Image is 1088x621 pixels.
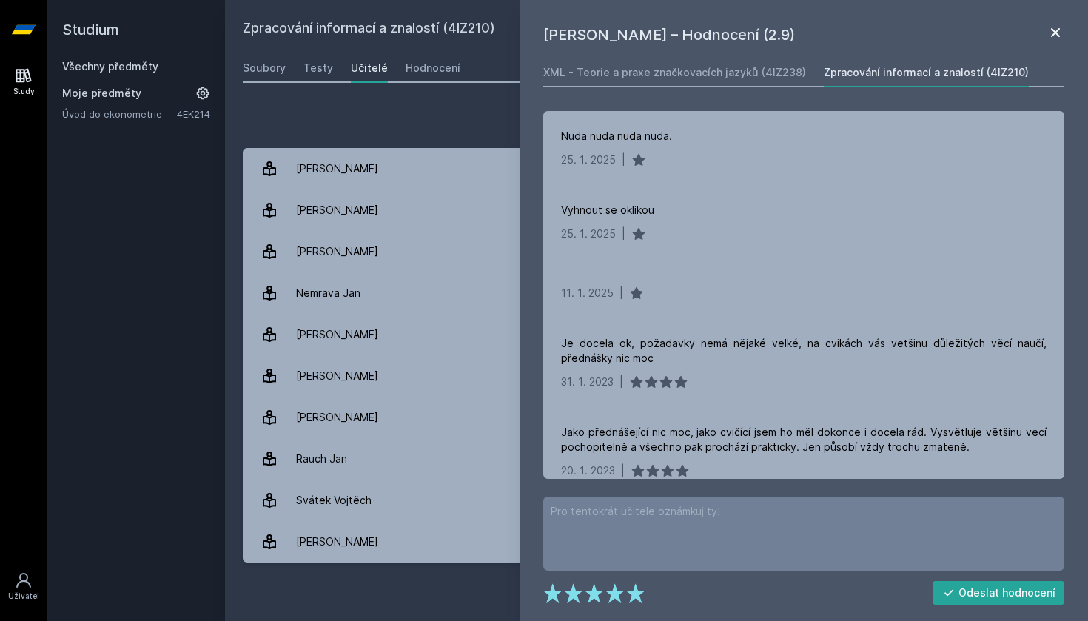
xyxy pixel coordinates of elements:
[561,226,616,241] div: 25. 1. 2025
[296,486,372,515] div: Svátek Vojtěch
[296,154,378,184] div: [PERSON_NAME]
[303,53,333,83] a: Testy
[619,286,623,301] div: |
[243,355,1070,397] a: [PERSON_NAME] 2 hodnocení 5.0
[243,189,1070,231] a: [PERSON_NAME] 11 hodnocení 2.9
[243,148,1070,189] a: [PERSON_NAME] 7 hodnocení 3.4
[622,226,625,241] div: |
[243,231,1070,272] a: [PERSON_NAME] 2 hodnocení 4.0
[62,60,158,73] a: Všechny předměty
[243,61,286,75] div: Soubory
[13,86,35,97] div: Study
[243,272,1070,314] a: Nemrava Jan 6 hodnocení 2.3
[296,403,378,432] div: [PERSON_NAME]
[243,314,1070,355] a: [PERSON_NAME] 1 hodnocení 5.0
[561,203,654,218] div: Vyhnout se oklikou
[621,463,625,478] div: |
[243,53,286,83] a: Soubory
[243,521,1070,563] a: [PERSON_NAME] 9 hodnocení 4.9
[296,237,378,266] div: [PERSON_NAME]
[243,438,1070,480] a: Rauch Jan 16 hodnocení 3.3
[296,195,378,225] div: [PERSON_NAME]
[296,527,378,557] div: [PERSON_NAME]
[622,152,625,167] div: |
[62,107,177,121] a: Úvod do ekonometrie
[561,375,614,389] div: 31. 1. 2023
[243,397,1070,438] a: [PERSON_NAME] 1 hodnocení 3.0
[8,591,39,602] div: Uživatel
[3,59,44,104] a: Study
[296,320,378,349] div: [PERSON_NAME]
[62,86,141,101] span: Moje předměty
[561,152,616,167] div: 25. 1. 2025
[561,463,615,478] div: 20. 1. 2023
[296,361,378,391] div: [PERSON_NAME]
[296,278,360,308] div: Nemrava Jan
[561,425,1047,454] div: Jako přednášející nic moc, jako cvičící jsem ho měl dokonce i docela rád. Vysvětluje většinu vecí...
[561,129,672,144] div: Nuda nuda nuda nuda.
[303,61,333,75] div: Testy
[351,53,388,83] a: Učitelé
[406,61,460,75] div: Hodnocení
[561,286,614,301] div: 11. 1. 2025
[243,480,1070,521] a: Svátek Vojtěch 10 hodnocení 3.2
[243,18,904,41] h2: Zpracování informací a znalostí (4IZ210)
[296,444,347,474] div: Rauch Jan
[619,375,623,389] div: |
[177,108,210,120] a: 4EK214
[406,53,460,83] a: Hodnocení
[3,564,44,609] a: Uživatel
[351,61,388,75] div: Učitelé
[561,336,1047,366] div: Je docela ok, požadavky nemá nějaké velké, na cvikách vás vetšinu důležitých věcí naučí, přednášk...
